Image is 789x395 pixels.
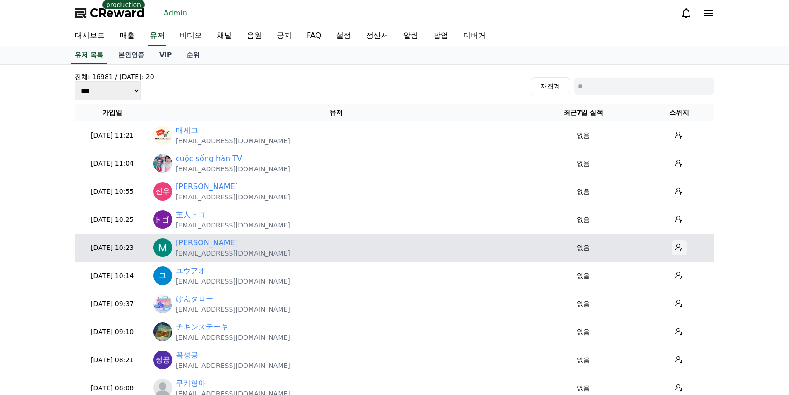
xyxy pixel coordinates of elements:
p: [DATE] 09:10 [79,327,146,337]
p: 없음 [526,131,640,140]
a: CReward [75,6,145,21]
span: CReward [90,6,145,21]
img: https://lh3.googleusercontent.com/a/ACg8ocIt1F6kqDaPmpvE_oENJg8dbB9ED9k2A8_-5_hL0oSL_bsfeQ=s96-c [153,182,172,201]
p: [EMAIL_ADDRESS][DOMAIN_NAME] [176,277,290,286]
a: 정산서 [359,26,396,46]
span: Settings [138,311,161,318]
a: 대시보드 [67,26,112,46]
a: Home [3,297,62,320]
a: 유저 [148,26,166,46]
p: [EMAIL_ADDRESS][DOMAIN_NAME] [176,164,290,174]
h4: 전체: 16981 / [DATE]: 20 [75,72,154,81]
p: 없음 [526,215,640,225]
img: https://lh3.googleusercontent.com/a/ACg8ocJy5C6JX_KifmBkLy-O-CJcvxIYX2v8wTNajOgz7rNe4d1llg=s96-c [153,210,172,229]
a: ユウアオ [176,265,206,277]
button: 재집계 [531,77,570,95]
img: https://lh3.googleusercontent.com/a/ACg8ocKEyC0QUUA7qw29Yu28dBSnqgfHyz4a7wP_fEWsZ0cCRB0vrA=s96-c [153,238,172,257]
p: [EMAIL_ADDRESS][DOMAIN_NAME] [176,220,290,230]
th: 스위치 [644,104,714,121]
img: https://lh3.googleusercontent.com/a/ACg8ocKvPAAvHKT2hOgsqpvnQ4QK9wtlyddoWTh_Q4AvUzUFZxHtrJM=s96-c [153,322,172,341]
p: [EMAIL_ADDRESS][DOMAIN_NAME] [176,249,290,258]
img: https://lh3.googleusercontent.com/a/ACg8ocL_Ufxp-tiAUTgfpKlanU9hPecQNccZqZEHfqK_NYZjmmZARA=s96-c [153,266,172,285]
img: https://lh3.googleusercontent.com/a/ACg8ocLiACynZg7h89JbY_0vPF6rfillHIVuEzqOYrH__kLI30eWSw=s96-c [153,351,172,369]
a: Settings [121,297,179,320]
p: 없음 [526,159,640,168]
a: Admin [160,6,191,21]
a: 유저 목록 [71,46,107,64]
a: 알림 [396,26,426,46]
p: [EMAIL_ADDRESS][DOMAIN_NAME] [176,136,290,146]
p: [DATE] 10:23 [79,243,146,253]
p: 없음 [526,327,640,337]
a: VIP [152,46,179,64]
p: 없음 [526,271,640,281]
a: 매세고 [176,125,198,136]
a: 채널 [209,26,239,46]
a: 본인인증 [111,46,152,64]
a: 쿠키형아 [176,378,206,389]
p: [DATE] 11:21 [79,131,146,140]
a: FAQ [299,26,329,46]
a: 꼭성공 [176,350,198,361]
th: 최근7일 실적 [523,104,644,121]
a: 공지 [269,26,299,46]
p: 없음 [526,383,640,393]
p: [DATE] 08:08 [79,383,146,393]
span: Messages [78,311,105,319]
p: [EMAIL_ADDRESS][DOMAIN_NAME] [176,305,290,314]
p: 없음 [526,187,640,197]
a: 팝업 [426,26,456,46]
p: [DATE] 09:37 [79,299,146,309]
th: 유저 [150,104,523,121]
span: Home [24,311,40,318]
a: チキンステーキ [176,322,228,333]
p: [DATE] 10:25 [79,215,146,225]
a: 비디오 [172,26,209,46]
p: 없음 [526,243,640,253]
img: https://lh3.googleusercontent.com/a/ACg8ocJaGYUX8Rae7gJG-BouBPIjUhNiOL4NNt08SSP_RGbRbDYoyB7oBw=s96-c [153,154,172,173]
p: 없음 [526,355,640,365]
a: 음원 [239,26,269,46]
p: [DATE] 10:55 [79,187,146,197]
a: けんタロー [176,293,213,305]
p: [EMAIL_ADDRESS][DOMAIN_NAME] [176,192,290,202]
img: https://cdn.creward.net/profile/user/YY09Sep 5, 2025112212_f6035fd0050bd73b1e9bc49f72ea82aed1ce7e... [153,126,172,145]
a: cuộc sống hàn TV [176,153,242,164]
a: 순위 [179,46,207,64]
a: [PERSON_NAME] [176,181,238,192]
th: 가입일 [75,104,150,121]
p: [DATE] 08:21 [79,355,146,365]
p: [EMAIL_ADDRESS][DOMAIN_NAME] [176,333,290,342]
p: [DATE] 10:14 [79,271,146,281]
a: Messages [62,297,121,320]
a: 主人トゴ [176,209,206,220]
a: 매출 [112,26,142,46]
p: [DATE] 11:04 [79,159,146,168]
p: 없음 [526,299,640,309]
a: 디버거 [456,26,493,46]
a: [PERSON_NAME] [176,237,238,249]
p: [EMAIL_ADDRESS][DOMAIN_NAME] [176,361,290,370]
a: 설정 [329,26,359,46]
img: https://lh3.googleusercontent.com/a/ACg8ocLAw7STIoZDRnWM5Nax9FejXnij-3f65vDqW7WfxwUTFI_-CHmf=s96-c [153,294,172,313]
